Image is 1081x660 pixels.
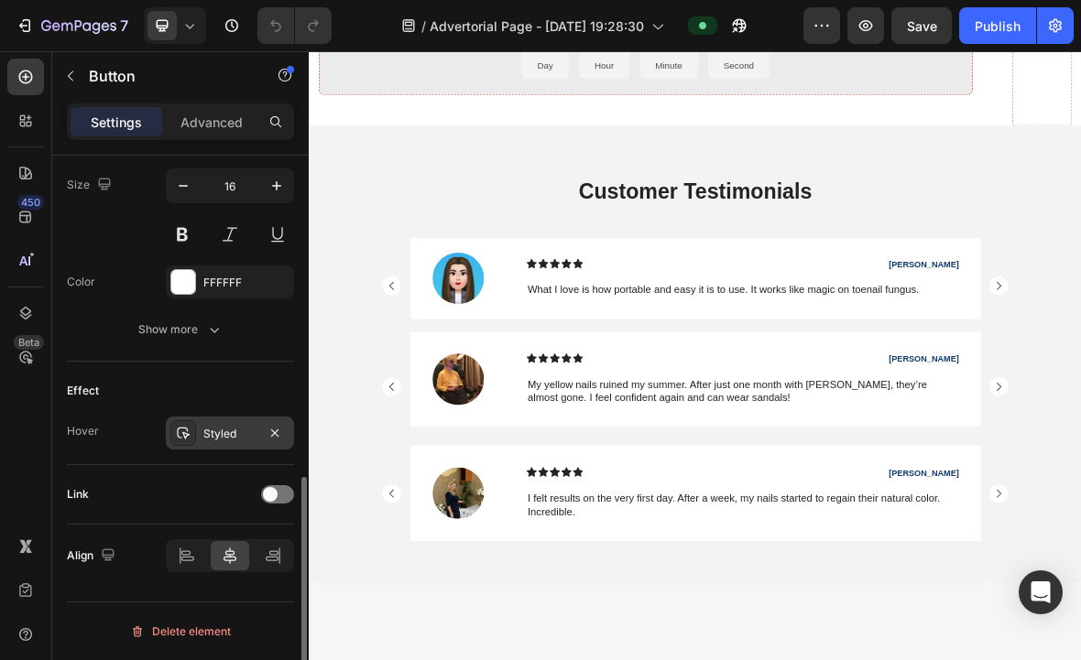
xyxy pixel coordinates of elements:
div: Link [67,486,89,503]
img: gempages_571322681484379288-661ffb42-8bd0-4b62-a712-73df65fca42a.jpg [175,431,248,504]
div: 450 [17,195,44,210]
span: Advertorial Page - [DATE] 19:28:30 [430,16,644,36]
strong: [PERSON_NAME] [824,432,924,446]
button: Carousel Back Arrow [103,615,132,644]
p: Settings [91,113,142,132]
button: Show more [67,313,294,346]
p: [PERSON_NAME] [623,594,924,610]
div: Align [67,544,119,568]
p: What I love is how portable and easy it is to use. It works like magic on toenail fungus. [311,331,924,351]
div: Open Intercom Messenger [1019,570,1063,614]
button: Delete element [67,617,294,646]
span: Save [907,18,937,34]
div: FFFFFF [203,275,289,291]
div: Undo/Redo [257,7,332,44]
span: / [421,16,426,36]
button: Carousel Next Arrow [967,463,997,492]
p: [PERSON_NAME] [623,298,924,313]
div: Beta [14,335,44,350]
button: Publish [959,7,1036,44]
div: Publish [975,16,1021,36]
p: Advanced [180,113,243,132]
div: Color [67,274,95,290]
button: Save [891,7,952,44]
h2: Customer Testimonials [100,179,999,222]
p: My yellow nails ruined my summer. After just one month with [PERSON_NAME], they’re almost gone. I... [311,466,924,504]
button: 7 [7,7,136,44]
iframe: Design area [309,51,1081,660]
div: Show more [138,320,224,339]
img: gempages_571322681484379288-06648be0-ccb9-4706-98e4-402ab137660c.jpg [175,287,248,361]
p: 7 [120,15,128,37]
div: Styled [203,426,257,442]
button: Carousel Back Arrow [103,463,132,492]
button: Carousel Next Arrow [967,319,997,349]
div: Effect [67,383,99,399]
div: Delete element [130,621,231,643]
button: Carousel Back Arrow [103,319,132,349]
div: Hover [67,423,99,439]
div: Size [67,173,115,198]
p: Button [89,65,245,87]
button: Carousel Next Arrow [967,615,997,644]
